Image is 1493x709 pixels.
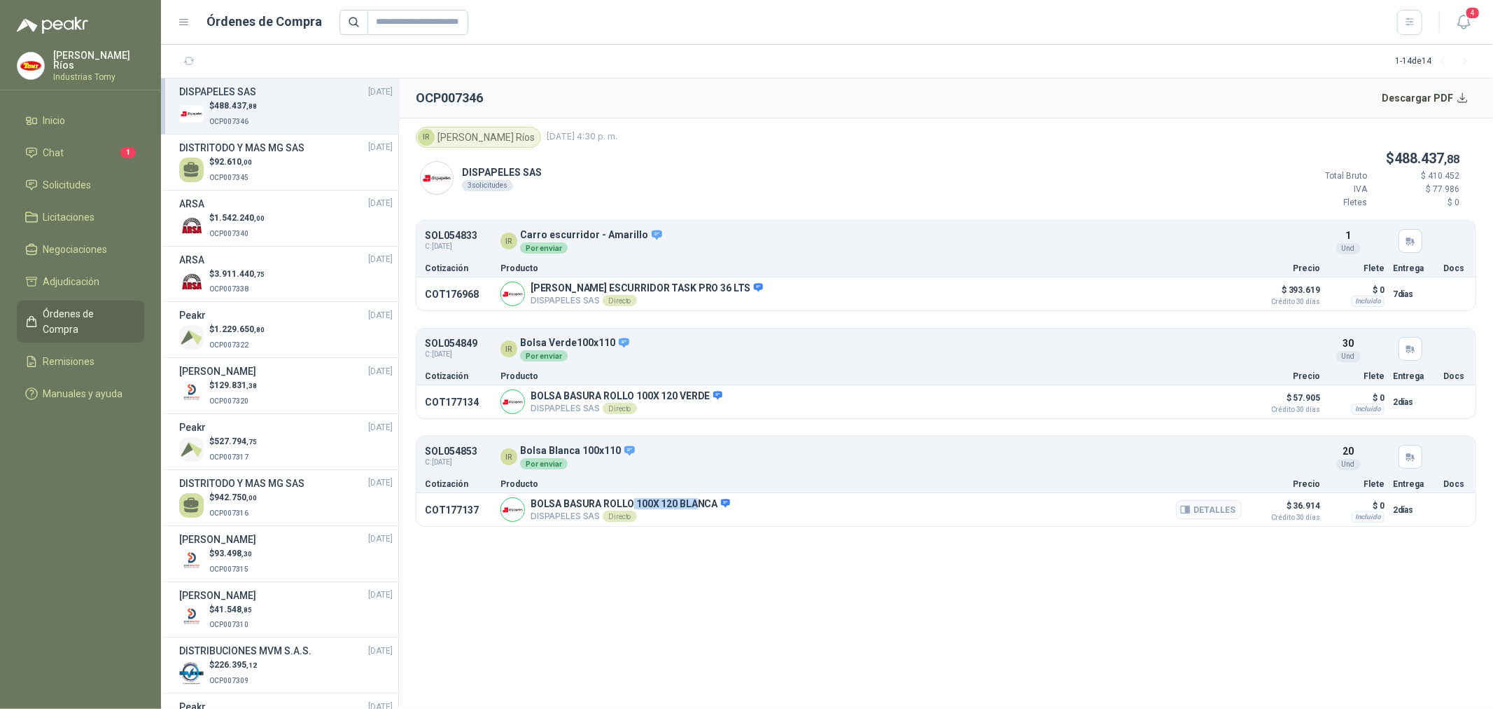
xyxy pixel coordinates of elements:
[368,645,393,658] span: [DATE]
[1283,196,1367,209] p: Fletes
[1343,443,1354,459] p: 20
[1352,296,1385,307] div: Incluido
[1336,459,1361,470] div: Und
[179,325,204,350] img: Company Logo
[179,140,393,184] a: DISTRITODO Y MAS MG SAS[DATE] $92.610,00OCP007345
[1329,372,1385,380] p: Flete
[179,196,393,240] a: ARSA[DATE] Company Logo$1.542.240,00OCP007340
[179,437,204,462] img: Company Logo
[17,380,144,407] a: Manuales y ayuda
[43,209,95,225] span: Licitaciones
[1345,228,1351,243] p: 1
[43,145,64,160] span: Chat
[520,242,568,254] div: Por enviar
[209,453,248,461] span: OCP007317
[209,268,265,281] p: $
[1393,480,1435,488] p: Entrega
[500,264,1242,273] p: Producto
[179,252,393,296] a: ARSA[DATE] Company Logo$3.911.440,75OCP007338
[241,158,252,166] span: ,00
[425,289,492,300] p: COT176968
[368,253,393,266] span: [DATE]
[214,157,252,167] span: 92.610
[368,476,393,490] span: [DATE]
[500,233,517,249] div: IR
[520,337,631,350] p: Bolsa Verde100x110
[17,236,144,263] a: Negociaciones
[179,661,204,685] img: Company Logo
[179,364,393,408] a: [PERSON_NAME][DATE] Company Logo$129.831,38OCP007320
[43,177,92,193] span: Solicitudes
[531,295,763,306] p: DISPAPELES SAS
[179,420,393,464] a: Peakr[DATE] Company Logo$527.794,75OCP007317
[207,12,323,32] h1: Órdenes de Compra
[1375,196,1459,209] p: $ 0
[425,372,492,380] p: Cotización
[209,435,257,448] p: $
[1329,480,1385,488] p: Flete
[179,605,204,630] img: Company Logo
[179,476,304,491] h3: DISTRITODO Y MAS MG SAS
[1329,390,1385,406] p: $ 0
[209,547,252,560] p: $
[1250,480,1320,488] p: Precio
[1393,286,1435,303] p: 7 días
[1250,372,1320,380] p: Precio
[214,493,257,502] span: 942.750
[520,445,636,457] p: Bolsa Blanca 100x110
[179,308,206,323] h3: Peakr
[209,230,248,238] span: OCP007340
[246,494,257,502] span: ,00
[1336,243,1361,254] div: Und
[209,341,248,349] span: OCP007322
[1465,6,1480,20] span: 4
[1250,282,1320,305] p: $ 393.619
[179,476,393,520] a: DISTRITODO Y MAS MG SAS[DATE] $942.750,00OCP007316
[179,84,256,99] h3: DISPAPELES SAS
[425,446,477,457] p: SOL054853
[1443,480,1467,488] p: Docs
[214,660,257,670] span: 226.395
[179,643,393,687] a: DISTRIBUCIONES MVM S.A.S.[DATE] Company Logo$226.395,12OCP007309
[209,285,248,293] span: OCP007338
[209,156,252,169] p: $
[43,354,95,369] span: Remisiones
[214,269,265,279] span: 3.911.440
[1443,264,1467,273] p: Docs
[1283,170,1367,183] p: Total Bruto
[43,242,108,257] span: Negociaciones
[209,212,265,225] p: $
[209,621,248,628] span: OCP007310
[179,420,206,435] h3: Peakr
[1329,282,1385,298] p: $ 0
[1393,372,1435,380] p: Entrega
[179,196,204,212] h3: ARSA
[179,381,204,406] img: Company Logo
[425,241,477,252] span: C: [DATE]
[17,348,144,375] a: Remisiones
[120,147,136,158] span: 1
[17,268,144,295] a: Adjudicación
[246,382,257,390] span: ,38
[179,140,304,156] h3: DISTRITODO Y MAS MG SAS
[520,229,664,242] p: Carro escurridor - Amarillo
[209,603,252,617] p: $
[603,403,636,414] div: Directo
[214,605,252,614] span: 41.548
[53,73,144,81] p: Industrias Tomy
[425,480,492,488] p: Cotización
[209,677,248,684] span: OCP007309
[17,139,144,166] a: Chat1
[179,252,204,268] h3: ARSA
[214,324,265,334] span: 1.229.650
[254,326,265,333] span: ,80
[1444,153,1459,166] span: ,88
[531,403,722,414] p: DISPAPELES SAS
[17,17,88,34] img: Logo peakr
[531,511,730,522] p: DISPAPELES SAS
[531,498,730,511] p: BOLSA BASURA ROLLO 100X 120 BLANCA
[416,88,483,108] h2: OCP007346
[1393,264,1435,273] p: Entrega
[425,338,477,349] p: SOL054849
[17,53,44,79] img: Company Logo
